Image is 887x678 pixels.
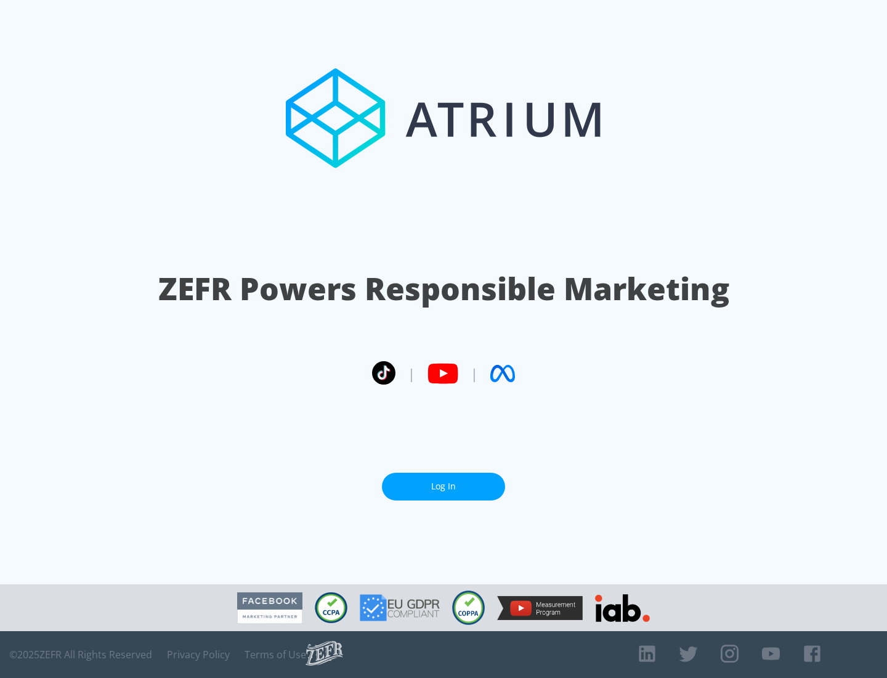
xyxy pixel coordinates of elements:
img: Facebook Marketing Partner [237,592,302,624]
span: | [471,364,478,383]
a: Log In [382,473,505,500]
span: | [408,364,415,383]
a: Terms of Use [245,648,306,661]
img: CCPA Compliant [315,592,347,623]
img: GDPR Compliant [360,594,440,621]
span: © 2025 ZEFR All Rights Reserved [9,648,152,661]
img: IAB [595,594,650,622]
a: Privacy Policy [167,648,230,661]
img: COPPA Compliant [452,590,485,625]
img: YouTube Measurement Program [497,596,583,620]
h1: ZEFR Powers Responsible Marketing [158,268,729,310]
